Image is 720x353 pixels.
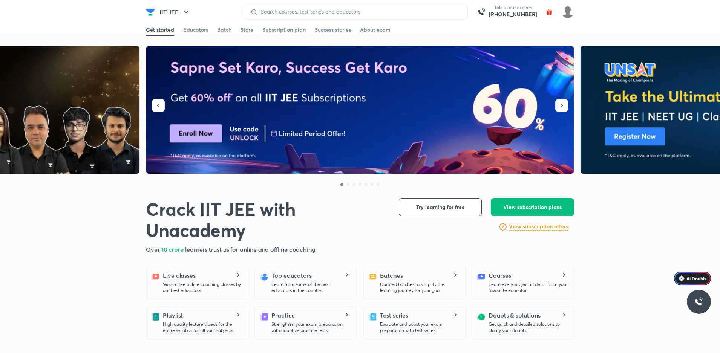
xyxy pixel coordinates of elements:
[146,8,155,17] img: Company Logo
[360,26,391,34] div: About exam
[183,26,208,34] div: Educators
[686,275,706,281] span: Ai Doubts
[146,198,387,240] h1: Crack IIT JEE with Unacademy
[146,26,174,34] div: Get started
[674,272,711,285] a: Ai Doubts
[271,321,351,333] p: Strengthen your exam preparation with adaptive practice tests.
[262,26,306,34] div: Subscription plan
[217,26,231,34] div: Batch
[161,245,185,253] span: 10 crore
[474,5,489,20] img: call-us
[399,198,482,216] button: Try learning for free
[146,245,161,253] span: Over
[489,271,511,280] h5: Courses
[380,271,403,280] h5: Batches
[679,275,685,281] img: Icon
[509,223,568,231] h6: View subscription offers
[694,297,703,306] img: ttu
[503,203,562,211] span: View subscription plans
[315,24,351,36] a: Success stories
[380,281,459,293] p: Curated batches to simplify the learning journey for your goal.
[241,26,253,34] div: Store
[271,311,295,320] h5: Practice
[416,203,465,211] span: Try learning for free
[561,6,574,18] img: koushiki das
[489,281,568,293] p: Learn every subject in detail from your favourite educator.
[163,281,242,293] p: Watch free online coaching classes by our best educators.
[509,222,568,231] a: View subscription offers
[489,11,537,18] a: [PHONE_NUMBER]
[163,321,242,333] p: High quality lecture videos for the entire syllabus for all your subjects.
[155,5,195,20] button: IIT JEE
[262,24,306,36] a: Subscription plan
[146,24,174,36] a: Get started
[380,321,459,333] p: Evaluate and boost your exam preparation with test series.
[491,198,574,216] button: View subscription plans
[489,5,537,11] p: Talk to our experts
[380,311,408,320] h5: Test series
[315,26,351,34] div: Success stories
[163,271,196,280] h5: Live classes
[163,311,183,320] h5: Playlist
[360,24,391,36] a: About exam
[183,24,208,36] a: Educators
[543,6,555,18] img: avatar
[489,311,541,320] h5: Doubts & solutions
[258,9,461,15] input: Search courses, test series and educators
[217,24,231,36] a: Batch
[271,271,312,280] h5: Top educators
[271,281,351,293] p: Learn from some of the best educators in the country.
[185,245,316,253] span: learners trust us for online and offline coaching
[489,321,568,333] p: Get quick and detailed solutions to clarify your doubts.
[241,24,253,36] a: Store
